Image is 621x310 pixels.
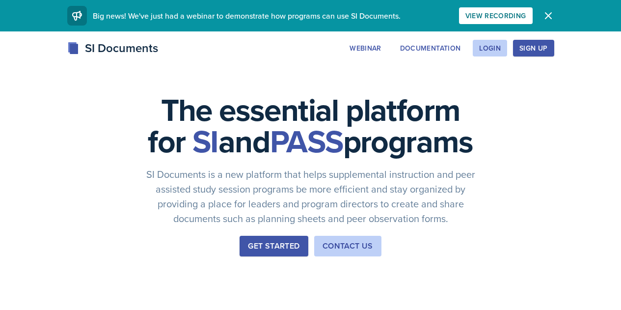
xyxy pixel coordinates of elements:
div: Contact Us [323,240,373,252]
button: Sign Up [513,40,554,56]
button: Documentation [394,40,467,56]
div: Login [479,44,501,52]
button: Contact Us [314,236,381,256]
div: SI Documents [67,39,158,57]
div: View Recording [465,12,526,20]
button: Login [473,40,507,56]
span: Big news! We've just had a webinar to demonstrate how programs can use SI Documents. [93,10,401,21]
div: Webinar [350,44,381,52]
button: View Recording [459,7,533,24]
div: Get Started [248,240,299,252]
div: Sign Up [519,44,547,52]
button: Get Started [240,236,308,256]
div: Documentation [400,44,461,52]
button: Webinar [343,40,387,56]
